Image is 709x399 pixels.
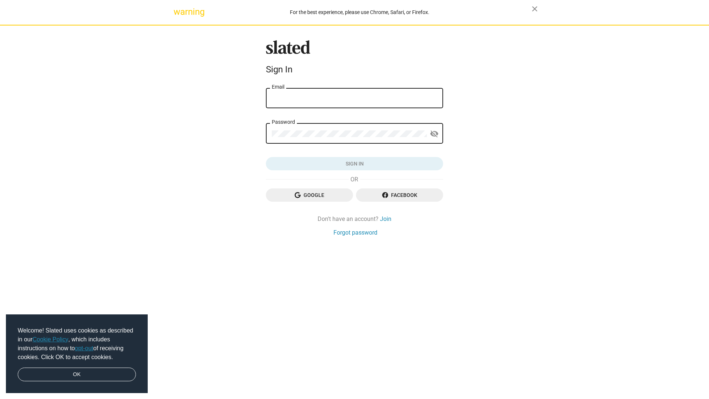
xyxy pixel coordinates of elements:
span: Welcome! Slated uses cookies as described in our , which includes instructions on how to of recei... [18,326,136,362]
span: Google [272,188,347,202]
a: Forgot password [333,229,377,236]
div: Don't have an account? [266,215,443,223]
sl-branding: Sign In [266,40,443,78]
mat-icon: close [530,4,539,13]
a: Join [380,215,391,223]
a: dismiss cookie message [18,368,136,382]
div: For the best experience, please use Chrome, Safari, or Firefox. [188,7,532,17]
a: Cookie Policy [32,336,68,342]
span: Facebook [362,188,437,202]
div: Sign In [266,64,443,75]
mat-icon: visibility_off [430,128,439,140]
button: Google [266,188,353,202]
mat-icon: warning [174,7,182,16]
button: Show password [427,127,442,141]
a: opt-out [75,345,93,351]
div: cookieconsent [6,314,148,393]
button: Facebook [356,188,443,202]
